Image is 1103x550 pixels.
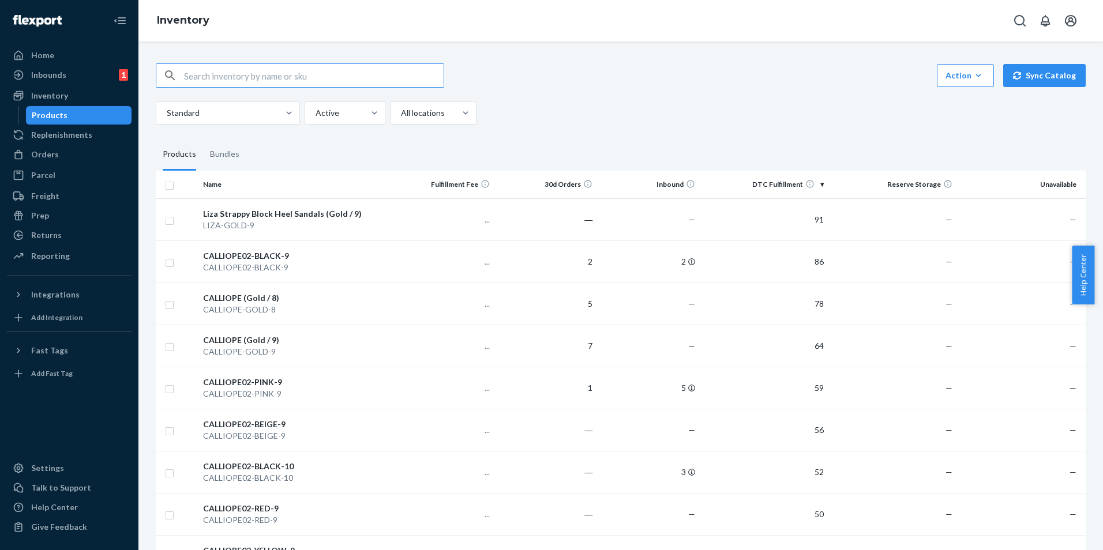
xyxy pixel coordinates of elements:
[198,171,391,198] th: Name
[688,425,695,435] span: —
[396,508,490,520] p: ...
[157,14,209,27] a: Inventory
[700,171,828,198] th: DTC Fulfillment
[31,50,54,61] div: Home
[7,498,132,517] a: Help Center
[26,106,132,125] a: Products
[396,340,490,352] p: ...
[203,514,387,526] div: CALLIOPE02-RED-9
[1003,64,1086,87] button: Sync Catalog
[7,46,132,65] a: Home
[494,493,597,535] td: ―
[7,206,132,225] a: Prep
[396,424,490,436] p: ...
[700,240,828,282] td: 86
[494,198,597,240] td: ―
[7,66,132,84] a: Inbounds1
[31,521,87,533] div: Give Feedback
[7,308,132,327] a: Add Integration
[700,409,828,451] td: 56
[688,299,695,308] span: —
[31,69,66,81] div: Inbounds
[688,509,695,519] span: —
[946,341,952,351] span: —
[31,129,92,141] div: Replenishments
[494,282,597,325] td: 5
[7,145,132,164] a: Orders
[700,367,828,409] td: 59
[203,208,387,220] div: Liza Strappy Block Heel Sandals (Gold / 9)
[203,419,387,430] div: CALLIOPE02-BEIGE-9
[31,149,59,160] div: Orders
[7,247,132,265] a: Reporting
[957,171,1086,198] th: Unavailable
[31,462,64,474] div: Settings
[688,341,695,351] span: —
[688,214,695,224] span: —
[13,15,62,27] img: Flexport logo
[7,518,132,536] button: Give Feedback
[1070,341,1076,351] span: —
[7,226,132,244] a: Returns
[32,110,67,121] div: Products
[597,240,700,282] td: 2
[1070,425,1076,435] span: —
[31,502,78,513] div: Help Center
[31,312,82,322] div: Add Integration
[210,138,239,171] div: Bundles
[7,459,132,477] a: Settings
[494,240,597,282] td: 2
[7,86,132,105] a: Inventory
[203,376,387,388] div: CALLIOPE02-PINK-9
[166,107,167,119] input: Standard
[203,430,387,442] div: CALLIOPE02-BEIGE-9
[1070,383,1076,393] span: —
[31,229,62,241] div: Returns
[203,220,387,231] div: LIZA-GOLD-9
[31,368,73,378] div: Add Fast Tag
[494,367,597,409] td: 1
[203,461,387,472] div: CALLIOPE02-BLACK-10
[7,341,132,360] button: Fast Tags
[396,256,490,268] p: ...
[597,367,700,409] td: 5
[1072,246,1094,304] button: Help Center
[108,9,132,32] button: Close Navigation
[946,467,952,477] span: —
[396,298,490,310] p: ...
[494,171,597,198] th: 30d Orders
[700,451,828,493] td: 52
[203,262,387,273] div: CALLIOPE02-BLACK-9
[203,503,387,514] div: CALLIOPE02-RED-9
[1059,9,1082,32] button: Open account menu
[597,451,700,493] td: 3
[31,482,91,494] div: Talk to Support
[31,250,70,262] div: Reporting
[1070,299,1076,308] span: —
[7,285,132,304] button: Integrations
[31,190,59,202] div: Freight
[946,299,952,308] span: —
[494,325,597,367] td: 7
[203,250,387,262] div: CALLIOPE02-BLACK-9
[1070,509,1076,519] span: —
[7,187,132,205] a: Freight
[203,292,387,304] div: CALLIOPE (Gold / 8)
[937,64,994,87] button: Action
[946,70,985,81] div: Action
[946,383,952,393] span: —
[1070,467,1076,477] span: —
[396,466,490,478] p: ...
[31,345,68,356] div: Fast Tags
[700,493,828,535] td: 50
[700,198,828,240] td: 91
[392,171,494,198] th: Fulfillment Fee
[31,169,55,181] div: Parcel
[7,126,132,144] a: Replenishments
[494,451,597,493] td: ―
[31,289,80,300] div: Integrations
[946,509,952,519] span: —
[1070,257,1076,266] span: —
[700,325,828,367] td: 64
[7,364,132,383] a: Add Fast Tag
